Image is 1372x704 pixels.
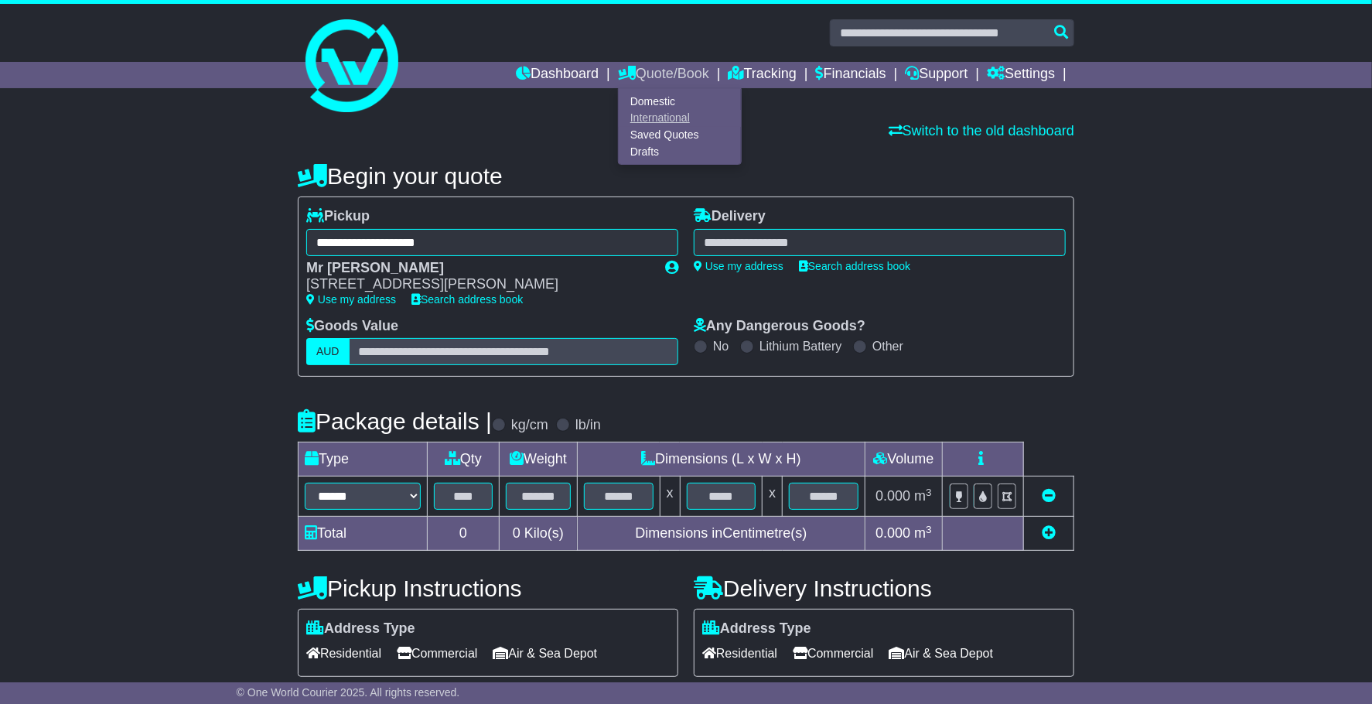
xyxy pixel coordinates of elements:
a: Remove this item [1042,488,1056,504]
label: Lithium Battery [759,339,842,354]
h4: Begin your quote [298,163,1074,189]
span: Commercial [793,641,873,665]
a: Tracking [729,62,797,88]
td: Dimensions in Centimetre(s) [577,517,865,551]
a: Domestic [619,93,741,110]
span: Residential [702,641,777,665]
label: Goods Value [306,318,398,335]
sup: 3 [926,524,932,535]
td: Qty [428,443,500,477]
label: Any Dangerous Goods? [694,318,865,335]
label: Other [872,339,903,354]
a: Search address book [799,260,910,272]
a: Search address book [411,293,523,306]
td: x [763,477,783,517]
a: Financials [816,62,886,88]
div: Quote/Book [618,88,742,165]
a: Support [906,62,968,88]
label: lb/in [575,417,601,434]
td: Total [299,517,428,551]
span: m [914,488,932,504]
a: Dashboard [516,62,599,88]
td: Type [299,443,428,477]
div: [STREET_ADDRESS][PERSON_NAME] [306,276,650,293]
td: Weight [500,443,578,477]
sup: 3 [926,487,932,498]
td: x [660,477,680,517]
td: Volume [865,443,942,477]
a: Add new item [1042,525,1056,541]
label: Address Type [702,620,811,637]
span: © One World Courier 2025. All rights reserved. [237,686,460,699]
td: Kilo(s) [500,517,578,551]
span: Air & Sea Depot [493,641,598,665]
h4: Package details | [298,408,492,434]
label: Address Type [306,620,415,637]
span: Residential [306,641,381,665]
span: Air & Sea Depot [889,641,994,665]
a: Use my address [694,260,783,272]
h4: Pickup Instructions [298,576,678,601]
span: Commercial [397,641,477,665]
label: Pickup [306,208,370,225]
span: 0.000 [875,488,910,504]
label: Delivery [694,208,766,225]
a: Quote/Book [618,62,709,88]
a: Saved Quotes [619,127,741,144]
div: Mr [PERSON_NAME] [306,260,650,277]
a: Switch to the old dashboard [889,123,1074,138]
label: kg/cm [511,417,548,434]
td: Dimensions (L x W x H) [577,443,865,477]
td: 0 [428,517,500,551]
label: No [713,339,729,354]
span: 0.000 [875,525,910,541]
a: Settings [987,62,1055,88]
a: Drafts [619,143,741,160]
h4: Delivery Instructions [694,576,1074,601]
label: AUD [306,338,350,365]
a: Use my address [306,293,396,306]
a: International [619,110,741,127]
span: m [914,525,932,541]
span: 0 [513,525,520,541]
